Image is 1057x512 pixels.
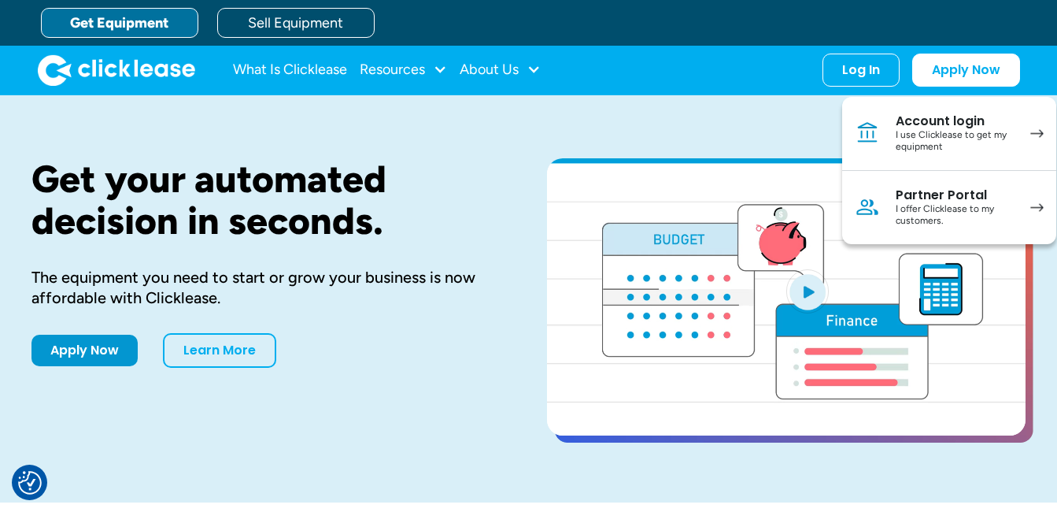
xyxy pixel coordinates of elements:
a: Apply Now [912,54,1020,87]
a: Partner PortalI offer Clicklease to my customers. [842,171,1056,244]
img: Clicklease logo [38,54,195,86]
a: What Is Clicklease [233,54,347,86]
img: Revisit consent button [18,471,42,495]
div: Log In [842,62,880,78]
a: Get Equipment [41,8,198,38]
div: About Us [460,54,541,86]
img: Person icon [855,195,880,220]
img: arrow [1030,203,1044,212]
div: Resources [360,54,447,86]
a: Sell Equipment [217,8,375,38]
button: Consent Preferences [18,471,42,495]
div: Partner Portal [896,187,1014,203]
div: I offer Clicklease to my customers. [896,203,1014,228]
div: I use Clicklease to get my equipment [896,129,1014,154]
h1: Get your automated decision in seconds. [31,158,497,242]
a: Learn More [163,333,276,368]
img: Blue play button logo on a light blue circular background [786,269,829,314]
div: The equipment you need to start or grow your business is now affordable with Clicklease. [31,267,497,308]
a: Account loginI use Clicklease to get my equipment [842,97,1056,171]
img: Bank icon [855,121,880,146]
a: open lightbox [547,158,1026,436]
img: arrow [1030,129,1044,138]
a: Apply Now [31,335,138,366]
a: home [38,54,195,86]
div: Account login [896,113,1014,129]
nav: Log In [842,97,1056,244]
